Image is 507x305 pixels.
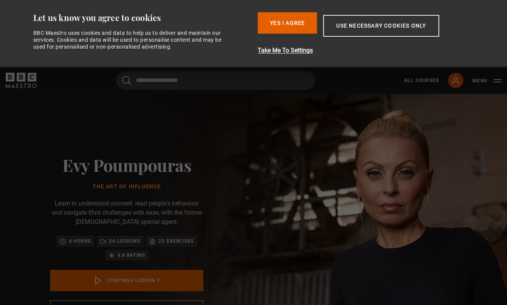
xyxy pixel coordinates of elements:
a: Continue lesson 7 [50,270,203,291]
h2: Evy Poumpouras [50,155,203,175]
button: Yes I Agree [258,12,317,34]
button: Take Me To Settings [258,46,479,55]
input: Search [116,71,315,90]
h1: The Art of Influence [50,184,203,190]
p: 4.8 rating [118,251,146,259]
div: Let us know you agree to cookies [33,12,252,23]
button: Use necessary cookies only [323,15,439,37]
button: Submit the search query [122,76,131,85]
a: All Courses [404,77,439,84]
button: Toggle navigation [473,77,501,85]
svg: BBC Maestro [6,73,36,88]
p: Learn to understand yourself, read people's behaviour and navigate life's challenges with ease, w... [50,199,203,227]
p: 23 exercises [159,237,194,245]
div: BBC Maestro uses cookies and data to help us to deliver and maintain our services. Cookies and da... [33,29,230,51]
p: 4 hours [69,237,91,245]
p: 24 lessons [109,237,140,245]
